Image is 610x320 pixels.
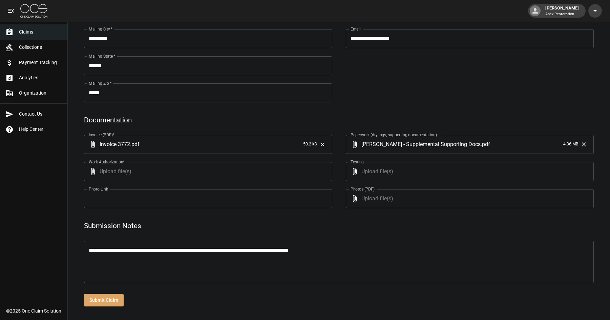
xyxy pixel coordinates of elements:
span: Help Center [19,126,62,133]
span: Upload file(s) [361,189,576,208]
span: Upload file(s) [100,162,314,181]
div: © 2025 One Claim Solution [6,307,61,314]
span: Claims [19,28,62,36]
span: Payment Tracking [19,59,62,66]
label: Mailing Zip [89,80,112,86]
button: Clear [579,139,589,149]
span: [PERSON_NAME] - Supplemental Supporting Docs [361,140,481,148]
label: Photos (PDF) [351,186,375,192]
label: Testing [351,159,364,165]
span: Contact Us [19,111,62,118]
label: Mailing State [89,53,115,59]
div: [PERSON_NAME] [543,5,582,17]
span: . pdf [481,140,490,148]
button: open drawer [4,4,18,18]
span: Collections [19,44,62,51]
span: 50.2 kB [303,141,317,148]
span: . pdf [130,140,140,148]
img: ocs-logo-white-transparent.png [20,4,47,18]
button: Submit Claim [84,294,124,306]
span: 4.36 MB [563,141,578,148]
label: Photo Link [89,186,108,192]
label: Invoice (PDF)* [89,132,115,138]
p: Apex Restoration [545,12,579,17]
span: Upload file(s) [361,162,576,181]
button: Clear [317,139,328,149]
label: Work Authorization* [89,159,125,165]
span: Invoice 3772 [100,140,130,148]
label: Email [351,26,361,32]
label: Paperwork (dry logs, supporting documentation) [351,132,437,138]
label: Mailing City [89,26,113,32]
span: Analytics [19,74,62,81]
span: Organization [19,89,62,97]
